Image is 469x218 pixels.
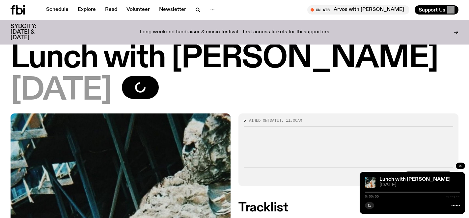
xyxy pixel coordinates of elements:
[281,118,302,123] span: , 11:00am
[379,183,460,188] span: [DATE]
[267,118,281,123] span: [DATE]
[238,202,458,214] h2: Tracklist
[101,5,121,15] a: Read
[42,5,72,15] a: Schedule
[419,7,445,13] span: Support Us
[307,5,409,15] button: On AirArvos with [PERSON_NAME]
[365,195,379,198] span: 0:00:00
[140,29,329,35] p: Long weekend fundraiser & music festival - first access tickets for fbi supporters
[11,76,111,106] span: [DATE]
[74,5,100,15] a: Explore
[379,177,451,182] a: Lunch with [PERSON_NAME]
[415,5,458,15] button: Support Us
[446,195,460,198] span: -:--:--
[11,24,53,41] h3: SYDCITY: [DATE] & [DATE]
[11,44,458,73] h1: Lunch with [PERSON_NAME]
[155,5,190,15] a: Newsletter
[249,118,267,123] span: Aired on
[123,5,154,15] a: Volunteer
